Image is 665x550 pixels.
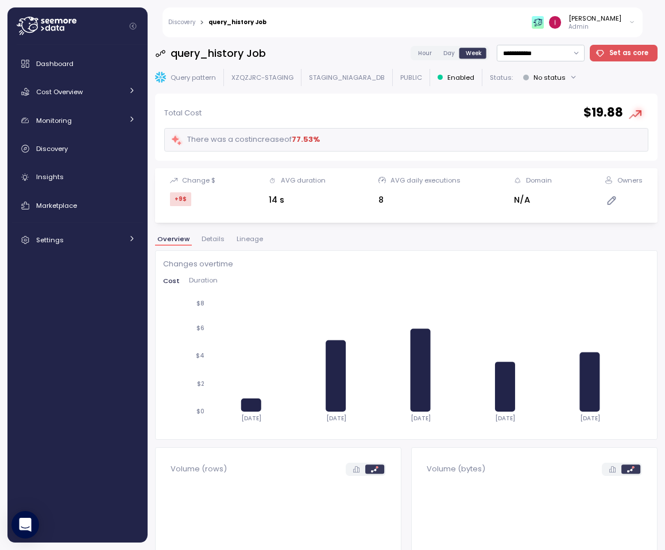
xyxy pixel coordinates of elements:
a: Settings [12,228,143,251]
div: +9 $ [170,192,191,206]
p: STAGING_NIAGARA_DB [309,73,385,82]
tspan: $6 [196,324,204,332]
div: AVG duration [281,176,326,185]
span: Lineage [237,236,263,242]
span: Duration [189,277,218,284]
span: Marketplace [36,201,77,210]
div: Domain [526,176,552,185]
tspan: [DATE] [326,415,346,422]
div: Change $ [182,176,215,185]
p: Changes overtime [163,258,233,270]
span: Discovery [36,144,68,153]
button: Set as core [590,45,658,61]
p: Volume (rows) [171,463,227,475]
span: Week [466,49,482,57]
a: Discovery [12,137,143,160]
img: 65f98ecb31a39d60f1f315eb.PNG [532,16,544,28]
tspan: [DATE] [495,415,515,422]
div: 8 [378,193,461,207]
a: Discovery [168,20,195,25]
div: 14 s [269,193,326,207]
button: Collapse navigation [126,22,140,30]
div: Owners [617,176,643,185]
a: Marketplace [12,194,143,217]
p: Total Cost [164,107,202,119]
p: PUBLIC [400,73,422,82]
div: query_history Job [208,20,266,25]
span: Hour [418,49,432,57]
p: Enabled [447,73,474,82]
p: Admin [569,23,621,31]
h3: query_history Job [171,46,266,60]
button: No status [518,69,582,86]
tspan: $0 [196,408,204,415]
h2: $ 19.88 [583,104,623,121]
span: Monitoring [36,116,72,125]
span: Insights [36,172,64,181]
div: Open Intercom Messenger [11,511,39,539]
div: There was a cost increase of [171,133,320,146]
a: Dashboard [12,52,143,75]
span: Settings [36,235,64,245]
div: AVG daily executions [391,176,461,185]
div: 77.53 % [292,134,320,145]
a: Cost Overview [12,80,143,103]
a: Monitoring [12,109,143,132]
div: > [200,19,204,26]
p: Volume (bytes) [427,463,485,475]
span: Cost Overview [36,87,83,96]
span: Cost [163,278,180,284]
p: Status: [490,73,513,82]
tspan: $2 [197,380,204,388]
span: Dashboard [36,59,74,68]
tspan: [DATE] [580,415,600,422]
tspan: $8 [196,299,204,307]
span: Set as core [609,45,648,61]
a: Insights [12,166,143,189]
img: ACg8ocKLuhHFaZBJRg6H14Zm3JrTaqN1bnDy5ohLcNYWE-rfMITsOg=s96-c [549,16,561,28]
p: Query pattern [171,73,216,82]
span: Details [202,236,225,242]
span: Day [443,49,455,57]
tspan: $4 [196,352,204,359]
p: XZQZJRC-STAGING [231,73,293,82]
div: No status [533,73,566,82]
tspan: [DATE] [241,415,261,422]
div: N/A [514,193,552,207]
tspan: [DATE] [411,415,431,422]
span: Overview [157,236,190,242]
div: [PERSON_NAME] [569,14,621,23]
